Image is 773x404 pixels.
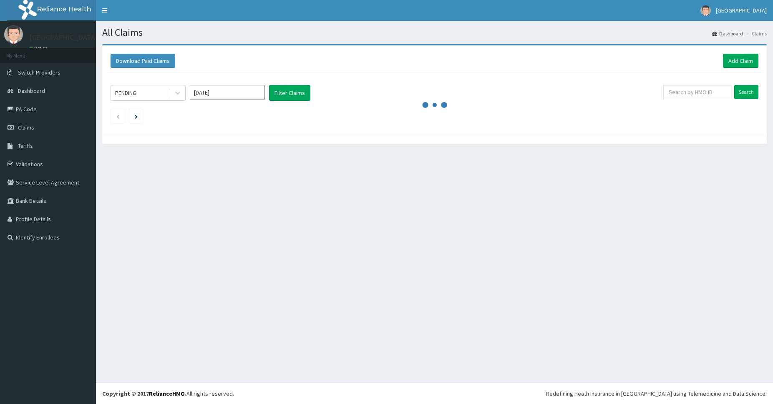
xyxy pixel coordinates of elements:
[115,89,136,97] div: PENDING
[422,92,447,117] svg: audio-loading
[4,25,23,44] img: User Image
[546,389,767,398] div: Redefining Heath Insurance in [GEOGRAPHIC_DATA] using Telemedicine and Data Science!
[116,112,120,120] a: Previous page
[744,30,767,37] li: Claims
[712,30,743,37] a: Dashboard
[269,85,310,101] button: Filter Claims
[716,7,767,14] span: [GEOGRAPHIC_DATA]
[18,142,33,150] span: Tariffs
[29,34,98,41] p: [GEOGRAPHIC_DATA]
[190,85,265,100] input: Select Month and Year
[96,383,773,404] footer: All rights reserved.
[111,54,175,68] button: Download Paid Claims
[18,87,45,95] span: Dashboard
[663,85,731,99] input: Search by HMO ID
[18,124,34,131] span: Claims
[734,85,758,99] input: Search
[18,69,60,76] span: Switch Providers
[723,54,758,68] a: Add Claim
[102,27,767,38] h1: All Claims
[135,112,138,120] a: Next page
[102,390,186,397] strong: Copyright © 2017 .
[700,5,711,16] img: User Image
[29,45,49,51] a: Online
[149,390,185,397] a: RelianceHMO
